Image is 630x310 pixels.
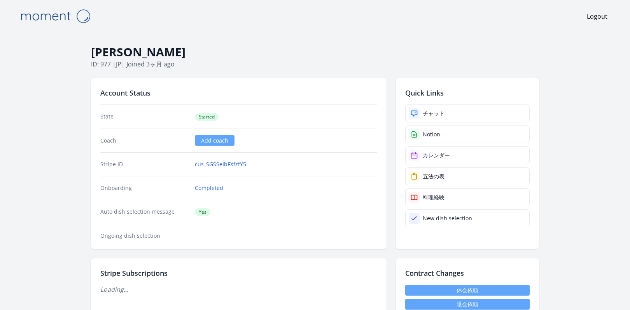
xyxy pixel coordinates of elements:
div: New dish selection [423,214,472,222]
a: Logout [587,12,607,21]
div: 五法の表 [423,172,444,180]
span: Started [195,113,219,121]
dt: Onboarding [100,184,189,192]
dt: Ongoing dish selection [100,232,189,240]
h2: Account Status [100,87,377,98]
h1: [PERSON_NAME] [91,45,539,59]
button: 退会依頼 [405,299,530,310]
span: Yes [195,208,210,216]
p: Loading... [100,285,377,294]
div: 料理経験 [423,193,444,201]
a: New dish selection [405,209,530,227]
a: Completed [195,184,223,192]
div: チャット [423,110,444,117]
dt: State [100,113,189,121]
a: 料理経験 [405,188,530,206]
h2: Quick Links [405,87,530,98]
dt: Auto dish selection message [100,208,189,216]
dt: Stripe ID [100,160,189,168]
dt: Coach [100,137,189,145]
a: チャット [405,104,530,122]
a: 休会依頼 [405,285,530,296]
p: ID: 977 | | Joined 3ヶ月 ago [91,59,539,69]
a: cus_SGSSeIbFXfzfY5 [195,160,246,168]
h2: Contract Changes [405,268,530,279]
a: Notion [405,125,530,143]
h2: Stripe Subscriptions [100,268,377,279]
a: 五法の表 [405,167,530,185]
a: カレンダー [405,146,530,164]
a: Add coach [195,135,234,146]
div: Notion [423,131,440,138]
div: カレンダー [423,152,450,159]
img: Moment [16,6,94,26]
span: jp [116,60,121,68]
